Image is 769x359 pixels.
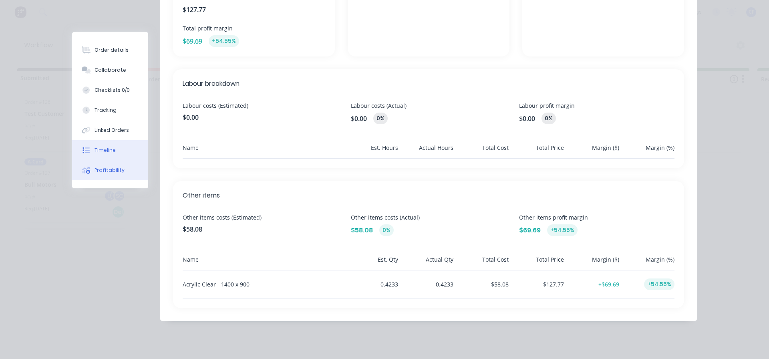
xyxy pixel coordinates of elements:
div: Est. Hours [346,143,398,158]
div: 0% [379,224,394,236]
div: Total Cost [457,143,509,158]
div: Tracking [95,107,117,114]
div: Actual Qty [401,255,453,270]
div: Actual Hours [401,143,453,158]
div: Timeline [95,147,116,154]
div: Margin (%) [622,143,674,158]
div: Total Price [512,143,564,158]
span: Labour breakdown [183,79,674,89]
div: Total Price [512,255,564,270]
div: Checklists 0/0 [95,87,130,94]
span: Other items [183,191,674,200]
div: 0.4233 [401,270,453,298]
div: Name [183,143,343,158]
div: Margin ($) [567,143,619,158]
span: $0.00 [519,114,535,123]
div: Collaborate [95,67,126,74]
button: Timeline [72,140,148,160]
span: Other items profit margin [519,213,674,222]
button: Collaborate [72,60,148,80]
button: Order details [72,40,148,60]
div: Total Cost [457,255,509,270]
span: $69.69 [183,36,202,46]
div: Est. Qty [346,255,398,270]
span: $0.00 [351,114,367,123]
div: 0% [373,113,388,124]
button: Linked Orders [72,120,148,140]
span: $127.77 [183,5,325,14]
div: $127.77 [512,270,564,298]
div: Acrylic Clear - 1400 x 900 [183,270,343,298]
span: Other items costs (Estimated) [183,213,338,222]
button: Checklists 0/0 [72,80,148,100]
span: Other items costs (Actual) [351,213,506,222]
span: $69.69 [519,226,541,235]
span: Labour profit margin [519,101,674,110]
button: Tracking [72,100,148,120]
span: Labour costs (Actual) [351,101,506,110]
div: +54.55% [644,278,674,290]
div: Linked Orders [95,127,129,134]
div: Margin ($) [567,255,619,270]
div: 0% [542,113,556,124]
span: $58.08 [183,224,338,234]
div: Margin (%) [622,255,674,270]
div: +54.55% [209,35,239,47]
button: Profitability [72,160,148,180]
div: Order details [95,46,129,54]
span: Labour costs (Estimated) [183,101,338,110]
span: $58.08 [351,226,373,235]
button: +$69.69 [598,280,619,288]
span: $0.00 [183,113,338,122]
div: $58.08 [457,270,509,298]
div: +54.55% [547,224,578,236]
span: Total profit margin [183,24,325,32]
div: 0.4233 [346,270,398,298]
div: Name [183,255,343,270]
div: Profitability [95,167,125,174]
